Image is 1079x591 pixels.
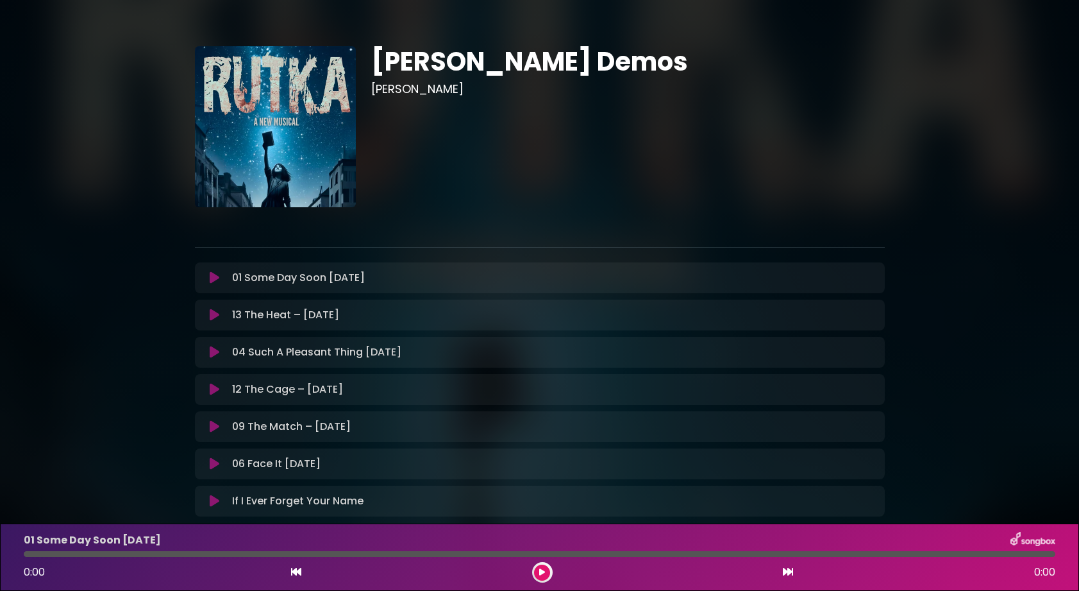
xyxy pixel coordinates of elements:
[232,382,343,397] p: 12 The Cage – [DATE]
[1034,565,1055,580] span: 0:00
[24,533,161,548] p: 01 Some Day Soon [DATE]
[371,82,885,96] h3: [PERSON_NAME]
[232,270,365,286] p: 01 Some Day Soon [DATE]
[195,46,356,207] img: 1uTIpRqyQbG8iUOrqZvZ
[232,419,351,434] p: 09 The Match – [DATE]
[1010,532,1055,549] img: songbox-logo-white.png
[232,307,339,323] p: 13 The Heat – [DATE]
[232,456,321,472] p: 06 Face It [DATE]
[232,493,364,509] p: If I Ever Forget Your Name
[24,565,45,579] span: 0:00
[232,345,401,360] p: 04 Such A Pleasant Thing [DATE]
[371,46,885,77] h1: [PERSON_NAME] Demos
